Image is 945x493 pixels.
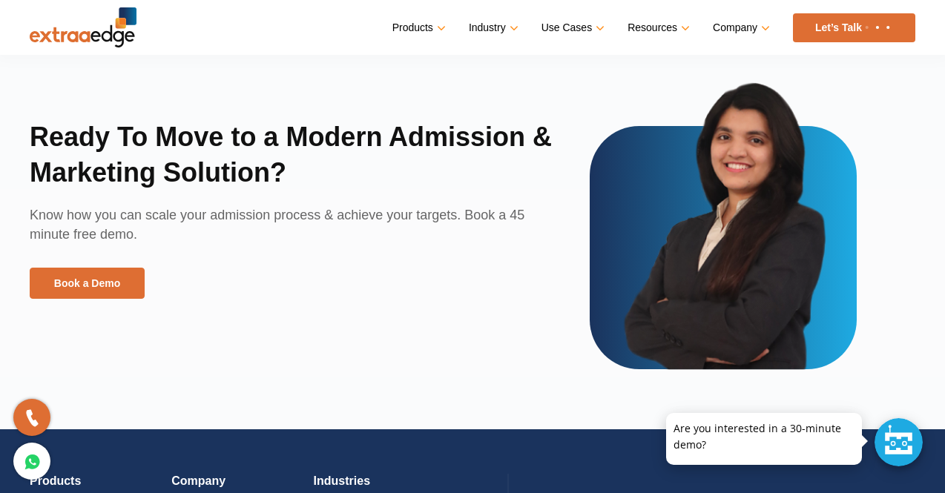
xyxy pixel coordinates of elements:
[793,13,915,42] a: Let’s Talk
[30,119,567,205] h2: Ready To Move to a Modern Admission & Marketing Solution?
[713,17,767,39] a: Company
[30,268,145,299] a: Book a Demo
[628,17,687,39] a: Resources
[469,17,516,39] a: Industry
[541,17,602,39] a: Use Cases
[392,17,443,39] a: Products
[30,205,567,268] p: Know how you can scale your admission process & achieve your targets. Book a 45 minute free demo.
[875,418,923,466] div: Chat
